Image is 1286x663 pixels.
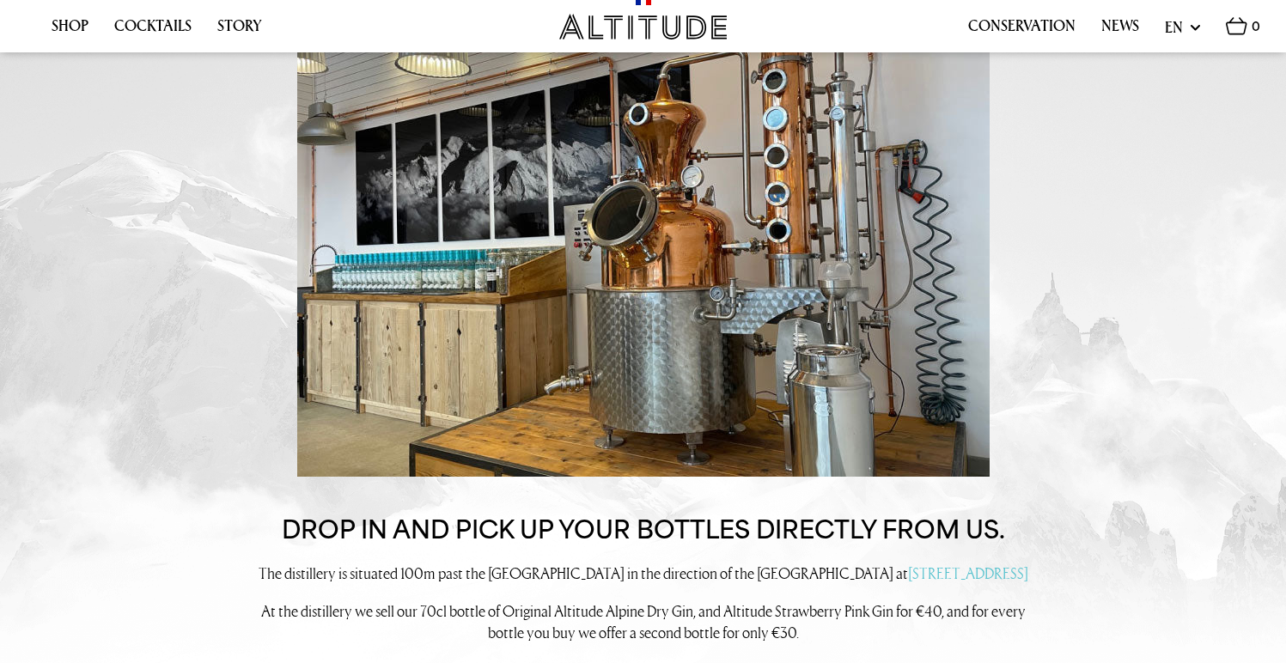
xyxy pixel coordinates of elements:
img: Altitude Gin [559,14,727,40]
img: Basket [1226,17,1247,35]
a: Cocktails [114,17,192,44]
a: Story [217,17,262,44]
a: 0 [1226,17,1260,45]
a: News [1101,17,1139,44]
h3: Drop in and pick up your bottles directly from us. [248,514,1039,545]
a: Shop [52,17,88,44]
p: The distillery is situated 100m past the [GEOGRAPHIC_DATA] in the direction of the [GEOGRAPHIC_DA... [248,563,1039,584]
a: [STREET_ADDRESS] [908,563,1028,583]
p: At the distillery we sell our 70cl bottle of Original Altitude Alpine Dry Gin, and Altitude Straw... [248,600,1039,643]
a: Conservation [968,17,1076,44]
